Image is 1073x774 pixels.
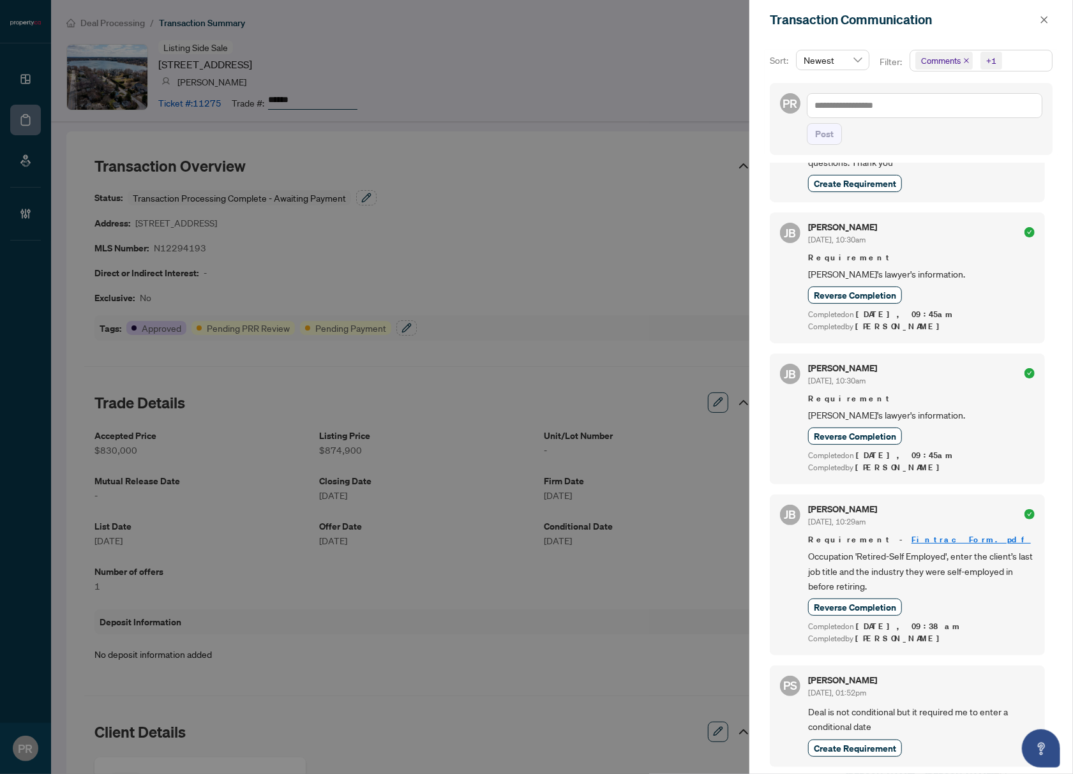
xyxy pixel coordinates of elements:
[808,321,1035,333] div: Completed by
[986,54,996,67] div: +1
[1024,368,1035,378] span: check-circle
[808,309,1035,321] div: Completed on
[808,549,1035,593] span: Occupation 'Retired-Self Employed', enter the client’s last job title and the industry they were ...
[808,462,1035,474] div: Completed by
[808,392,1035,405] span: Requirement
[1024,227,1035,237] span: check-circle
[808,633,1035,645] div: Completed by
[784,365,797,383] span: JB
[784,224,797,242] span: JB
[814,429,896,443] span: Reverse Completion
[855,633,947,644] span: [PERSON_NAME]
[855,462,947,473] span: [PERSON_NAME]
[808,517,866,526] span: [DATE], 10:29am
[921,54,961,67] span: Comments
[808,376,866,385] span: [DATE], 10:30am
[856,621,961,632] span: [DATE], 09:38am
[808,175,902,192] button: Create Requirement
[784,506,797,524] span: JB
[808,287,902,304] button: Reverse Completion
[783,677,797,695] span: PS
[770,10,1036,29] div: Transaction Communication
[915,52,973,70] span: Comments
[963,57,970,64] span: close
[856,309,954,320] span: [DATE], 09:45am
[808,533,1035,546] span: Requirement -
[880,55,904,69] p: Filter:
[855,321,947,332] span: [PERSON_NAME]
[814,177,896,190] span: Create Requirement
[808,251,1035,264] span: Requirement
[808,267,1035,281] span: [PERSON_NAME]'s lawyer's information.
[1022,729,1060,768] button: Open asap
[808,688,866,697] span: [DATE], 01:52pm
[804,50,862,70] span: Newest
[1024,509,1035,519] span: check-circle
[783,94,798,112] span: PR
[808,235,866,244] span: [DATE], 10:30am
[808,621,1035,633] div: Completed on
[808,223,877,232] h5: [PERSON_NAME]
[808,505,877,514] h5: [PERSON_NAME]
[814,288,896,302] span: Reverse Completion
[808,408,1035,422] span: [PERSON_NAME]'s lawyer's information.
[912,534,1031,545] a: Fintrac Form.pdf
[807,123,842,145] button: Post
[808,364,877,373] h5: [PERSON_NAME]
[808,676,877,685] h5: [PERSON_NAME]
[1040,15,1049,24] span: close
[808,450,1035,462] div: Completed on
[808,704,1035,734] span: Deal is not conditional but it required me to enter a conditional date
[856,450,954,461] span: [DATE], 09:45am
[808,599,902,616] button: Reverse Completion
[808,428,902,445] button: Reverse Completion
[814,600,896,614] span: Reverse Completion
[808,740,902,757] button: Create Requirement
[814,741,896,755] span: Create Requirement
[770,54,791,68] p: Sort:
